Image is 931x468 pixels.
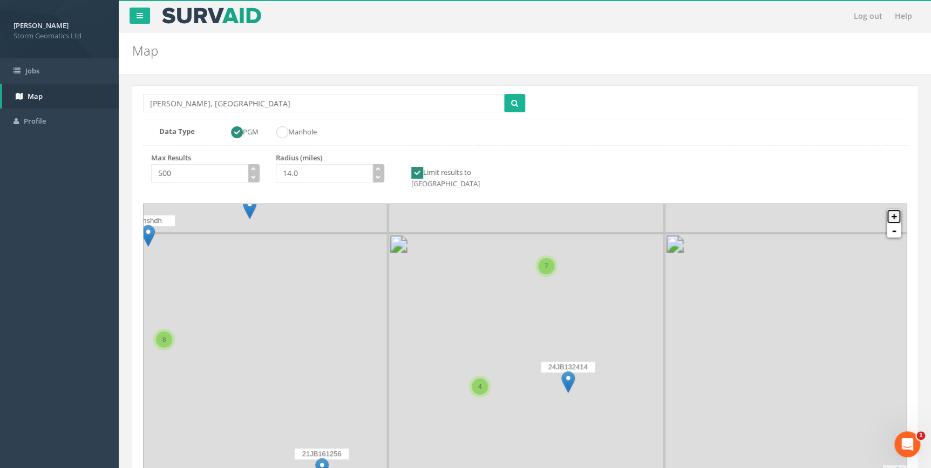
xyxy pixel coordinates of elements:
span: Profile [24,116,46,126]
a: [PERSON_NAME] Storm Geomatics Ltd [13,18,105,40]
span: 7 [545,262,548,270]
label: PGM [220,126,259,138]
p: Radius (miles) [276,153,384,163]
span: 4 [478,383,482,390]
label: Data Type [151,126,212,137]
p: Hshshdh [121,215,175,226]
span: Map [28,91,43,101]
p: Max Results [151,153,260,163]
img: marker-icon.png [243,197,256,219]
span: 1 [916,431,925,440]
span: 8 [162,336,166,343]
input: Enter place name or postcode [143,94,504,112]
strong: [PERSON_NAME] [13,21,69,30]
label: Manhole [266,126,317,138]
span: Storm Geomatics Ltd [13,31,105,41]
label: Limit results to [GEOGRAPHIC_DATA] [400,167,509,189]
a: Map [2,84,119,109]
span: Jobs [25,66,39,76]
img: marker-icon.png [561,371,575,393]
img: marker-icon.png [141,225,155,247]
iframe: Intercom live chat [894,431,920,457]
a: - [887,223,901,238]
p: 21JB161256 [295,449,349,459]
a: + [887,209,901,223]
h2: Map [132,44,784,58]
p: 24JB132414 [541,362,595,372]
